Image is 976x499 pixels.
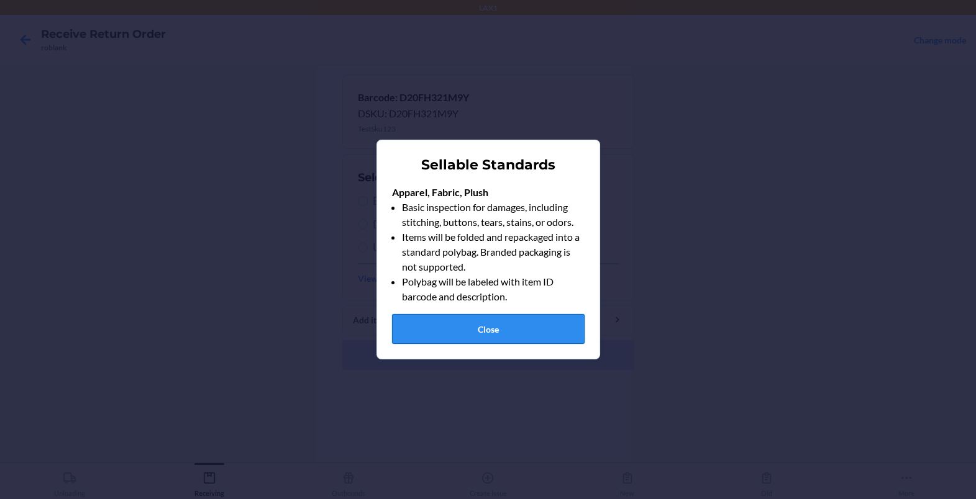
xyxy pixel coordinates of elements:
h2: Sellable Standards [421,155,555,175]
li: Basic inspection for damages, including stitching, buttons, tears, stains, or odors. [402,200,585,230]
li: Polybag will be labeled with item ID barcode and description. [402,274,585,304]
li: Items will be folded and repackaged into a standard polybag. Branded packaging is not supported. [402,230,585,274]
button: Close [392,314,585,344]
p: Apparel, Fabric, Plush [392,185,585,200]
